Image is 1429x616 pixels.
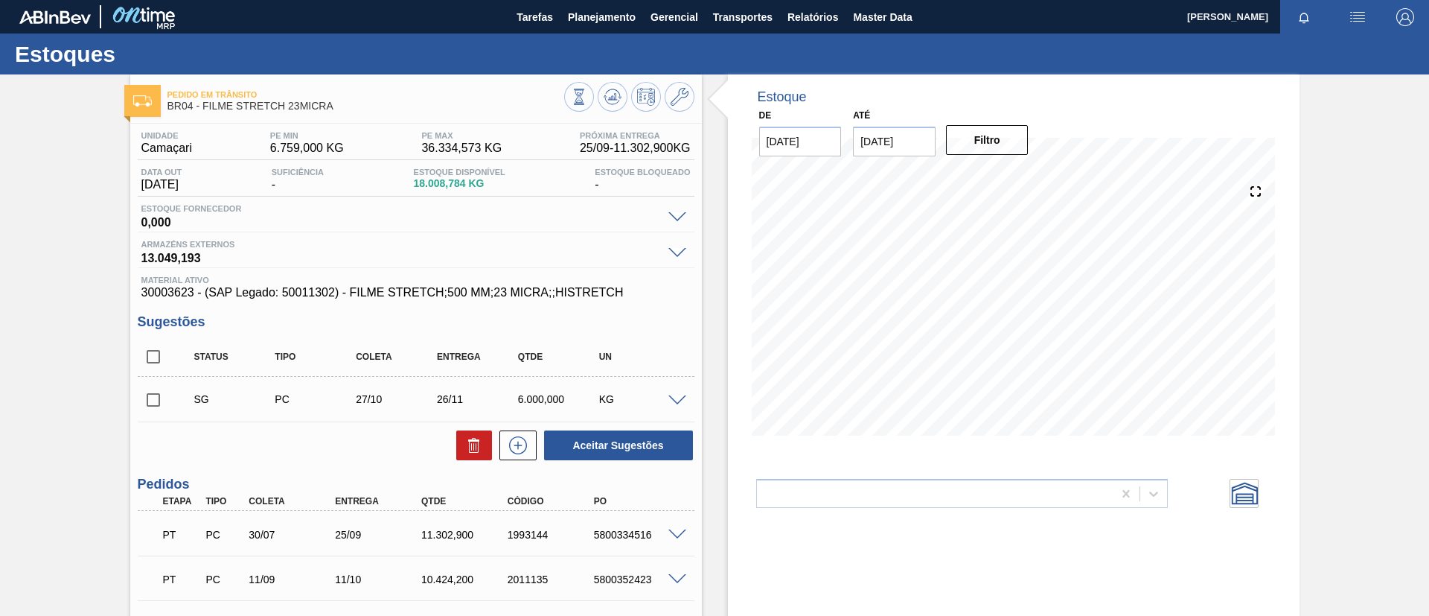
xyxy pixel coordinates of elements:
span: [DATE] [141,178,182,191]
div: 5800334516 [590,529,687,541]
div: PO [590,496,687,507]
div: 10.424,200 [418,574,514,585]
button: Ir ao Master Data / Geral [665,82,694,112]
button: Aceitar Sugestões [544,431,693,460]
span: PE MIN [270,131,344,140]
span: Próxima Entrega [580,131,691,140]
div: 6.000,000 [514,393,604,405]
div: Entrega [331,496,428,507]
span: PE MAX [421,131,502,140]
span: 36.334,573 KG [421,142,502,155]
div: Qtde [514,352,604,362]
span: Tarefas [517,8,553,26]
button: Programar Estoque [631,82,661,112]
h3: Pedidos [138,477,694,492]
span: Gerencial [650,8,698,26]
div: Entrega [433,352,523,362]
span: Estoque Fornecedor [141,204,661,213]
div: Pedido de Compra [202,574,246,585]
span: 13.049,193 [141,249,661,264]
div: 25/09/2025 [331,529,428,541]
h3: Sugestões [138,314,694,330]
input: dd/mm/yyyy [853,127,936,156]
button: Filtro [946,125,1029,155]
div: Aceitar Sugestões [537,429,694,462]
span: Camaçari [141,142,192,155]
img: Logout [1396,8,1414,26]
p: PT [163,574,200,585]
span: Planejamento [568,8,636,26]
div: Pedido de Compra [271,393,361,405]
span: Pedido em Trânsito [167,90,564,99]
div: Coleta [352,352,442,362]
div: 5800352423 [590,574,687,585]
h1: Estoques [15,45,279,63]
div: Tipo [202,496,246,507]
button: Atualizar Gráfico [598,82,627,112]
span: Material ativo [141,276,691,285]
div: Excluir Sugestões [449,431,492,460]
span: 0,000 [141,213,661,228]
span: 6.759,000 KG [270,142,344,155]
label: De [759,110,772,121]
span: Armazéns externos [141,240,661,249]
span: BR04 - FILME STRETCH 23MICRA [167,101,564,112]
img: TNhmsLtSVTkK8tSr43FrP2fwEKptu5GPRR3wAAAABJRU5ErkJggg== [19,10,91,24]
label: Até [853,110,870,121]
span: Data out [141,168,182,177]
div: Status [191,352,281,362]
button: Visão Geral dos Estoques [564,82,594,112]
span: Unidade [141,131,192,140]
span: Transportes [713,8,773,26]
div: 11/10/2025 [331,574,428,585]
div: 26/11/2025 [433,393,523,405]
p: PT [163,529,200,541]
div: - [268,168,327,191]
span: Estoque Disponível [414,168,505,177]
img: Ícone [133,95,152,107]
div: 2011135 [504,574,601,585]
div: UN [595,352,685,362]
span: Estoque Bloqueado [595,168,690,177]
div: 11/09/2025 [245,574,342,585]
div: 27/10/2025 [352,393,442,405]
div: Coleta [245,496,342,507]
div: Nova sugestão [492,431,537,460]
span: Suficiência [272,168,324,177]
span: 18.008,784 KG [414,178,505,189]
div: 11.302,900 [418,529,514,541]
div: KG [595,393,685,405]
div: Etapa [159,496,204,507]
div: Tipo [271,352,361,362]
span: Master Data [853,8,912,26]
img: userActions [1349,8,1366,26]
div: Estoque [758,89,807,105]
span: 25/09 - 11.302,900 KG [580,142,691,155]
div: 30/07/2025 [245,529,342,541]
div: Código [504,496,601,507]
span: 30003623 - (SAP Legado: 50011302) - FILME STRETCH;500 MM;23 MICRA;;HISTRETCH [141,286,691,299]
div: 1993144 [504,529,601,541]
div: Qtde [418,496,514,507]
input: dd/mm/yyyy [759,127,842,156]
div: Pedido de Compra [202,529,246,541]
button: Notificações [1280,7,1328,28]
div: Sugestão Criada [191,393,281,405]
div: - [591,168,694,191]
div: Pedido em Trânsito [159,563,204,596]
span: Relatórios [787,8,838,26]
div: Pedido em Trânsito [159,518,204,551]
